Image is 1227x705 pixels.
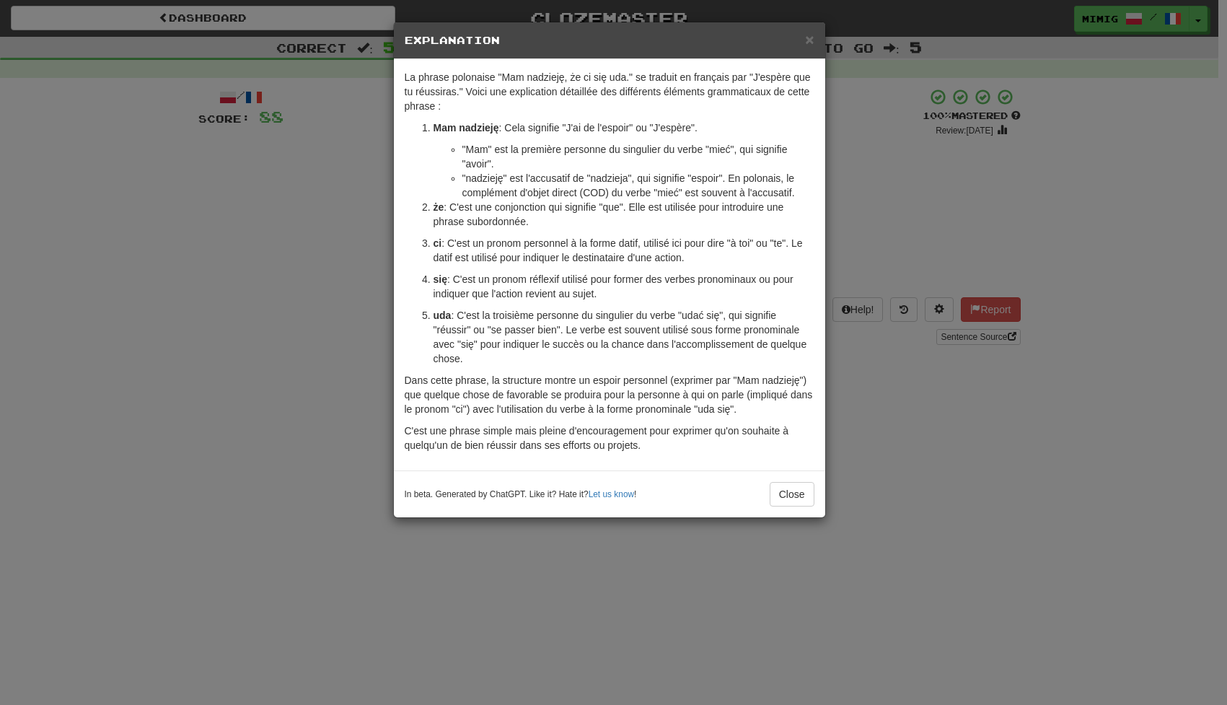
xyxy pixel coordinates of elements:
strong: że [434,201,444,213]
button: Close [805,32,814,47]
p: La phrase polonaise "Mam nadzieję, że ci się uda." se traduit en français par "J'espère que tu ré... [405,70,814,113]
span: × [805,31,814,48]
strong: się [434,273,447,285]
p: : C'est une conjonction qui signifie "que". Elle est utilisée pour introduire une phrase subordon... [434,200,814,229]
p: : C'est un pronom réflexif utilisé pour former des verbes pronominaux ou pour indiquer que l'acti... [434,272,814,301]
strong: uda [434,310,452,321]
h5: Explanation [405,33,814,48]
button: Close [770,482,814,507]
a: Let us know [589,489,634,499]
p: C'est une phrase simple mais pleine d'encouragement pour exprimer qu'on souhaite à quelqu'un de b... [405,424,814,452]
p: Dans cette phrase, la structure montre un espoir personnel (exprimer par "Mam nadzieję") que quel... [405,373,814,416]
small: In beta. Generated by ChatGPT. Like it? Hate it? ! [405,489,637,501]
strong: Mam nadzieję [434,122,499,133]
p: : Cela signifie "J'ai de l'espoir" ou "J'espère". [434,121,814,135]
li: "nadzieję" est l'accusatif de "nadzieja", qui signifie "espoir". En polonais, le complément d'obj... [462,171,814,200]
strong: ci [434,237,442,249]
p: : C'est la troisième personne du singulier du verbe "udać się", qui signifie "réussir" ou "se pas... [434,308,814,366]
p: : C'est un pronom personnel à la forme datif, utilisé ici pour dire "à toi" ou "te". Le datif est... [434,236,814,265]
li: "Mam" est la première personne du singulier du verbe "mieć", qui signifie "avoir". [462,142,814,171]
